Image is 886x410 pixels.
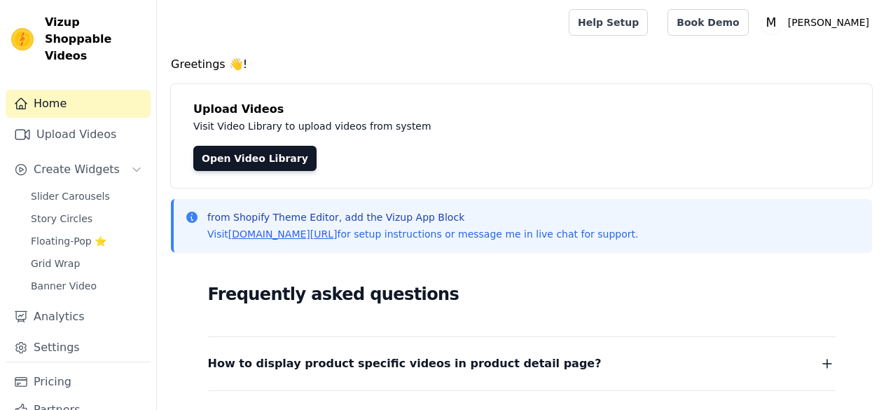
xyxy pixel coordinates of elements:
[31,212,92,226] span: Story Circles
[31,189,110,203] span: Slider Carousels
[45,14,145,64] span: Vizup Shoppable Videos
[228,228,338,240] a: [DOMAIN_NAME][URL]
[6,121,151,149] a: Upload Videos
[667,9,748,36] a: Book Demo
[193,118,821,135] p: Visit Video Library to upload videos from system
[207,210,638,224] p: from Shopify Theme Editor, add the Vizup App Block
[208,280,836,308] h2: Frequently asked questions
[22,186,151,206] a: Slider Carousels
[782,10,875,35] p: [PERSON_NAME]
[6,303,151,331] a: Analytics
[31,234,106,248] span: Floating-Pop ⭐
[22,254,151,273] a: Grid Wrap
[193,101,850,118] h4: Upload Videos
[6,334,151,362] a: Settings
[6,156,151,184] button: Create Widgets
[22,231,151,251] a: Floating-Pop ⭐
[6,90,151,118] a: Home
[11,28,34,50] img: Vizup
[766,15,776,29] text: M
[569,9,648,36] a: Help Setup
[22,276,151,296] a: Banner Video
[208,354,602,374] span: How to display product specific videos in product detail page?
[193,146,317,171] a: Open Video Library
[31,279,97,293] span: Banner Video
[171,56,872,73] h4: Greetings 👋!
[208,354,836,374] button: How to display product specific videos in product detail page?
[207,227,638,241] p: Visit for setup instructions or message me in live chat for support.
[6,368,151,396] a: Pricing
[22,209,151,228] a: Story Circles
[34,161,120,178] span: Create Widgets
[31,257,80,271] span: Grid Wrap
[760,10,875,35] button: M [PERSON_NAME]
